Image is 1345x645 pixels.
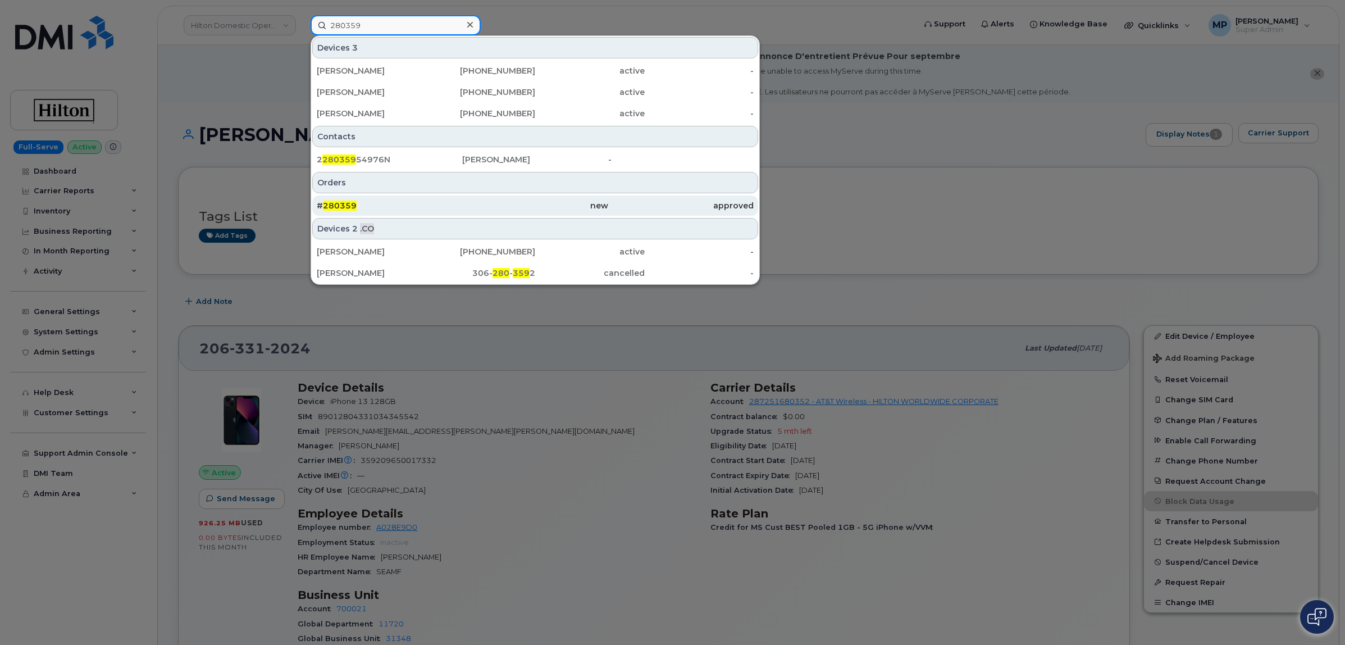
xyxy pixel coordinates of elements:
div: approved [608,200,754,211]
a: [PERSON_NAME][PHONE_NUMBER]active- [312,242,758,262]
a: [PERSON_NAME][PHONE_NUMBER]active- [312,103,758,124]
span: .CO [360,223,374,234]
div: active [535,108,645,119]
span: 2 [352,223,358,234]
div: [PHONE_NUMBER] [426,108,536,119]
span: 280359 [322,155,356,165]
div: active [535,65,645,76]
div: cancelled [535,267,645,279]
a: #280359newapproved [312,196,758,216]
div: [PERSON_NAME] [462,154,608,165]
div: [PERSON_NAME] [317,87,426,98]
span: 280359 [323,201,357,211]
div: - [645,246,754,257]
a: 228035954976N[PERSON_NAME]- [312,149,758,170]
div: # [317,200,462,211]
div: - [645,267,754,279]
div: 306- - 2 [426,267,536,279]
span: 3 [352,42,358,53]
div: [PHONE_NUMBER] [426,246,536,257]
div: Devices [312,37,758,58]
div: Contacts [312,126,758,147]
img: Open chat [1307,608,1326,626]
div: [PERSON_NAME] [317,246,426,257]
div: - [645,65,754,76]
div: [PERSON_NAME] [317,267,426,279]
a: [PERSON_NAME]306-280-3592cancelled- [312,263,758,283]
a: [PERSON_NAME][PHONE_NUMBER]active- [312,82,758,102]
div: Devices [312,218,758,239]
div: new [462,200,608,211]
div: [PERSON_NAME] [317,65,426,76]
div: - [608,154,754,165]
div: [PHONE_NUMBER] [426,87,536,98]
div: - [645,87,754,98]
span: 280 [493,268,509,278]
div: active [535,87,645,98]
div: [PHONE_NUMBER] [426,65,536,76]
div: Orders [312,172,758,193]
div: 2 54976N [317,154,462,165]
div: [PERSON_NAME] [317,108,426,119]
a: [PERSON_NAME][PHONE_NUMBER]active- [312,61,758,81]
div: - [645,108,754,119]
span: 359 [513,268,530,278]
div: active [535,246,645,257]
